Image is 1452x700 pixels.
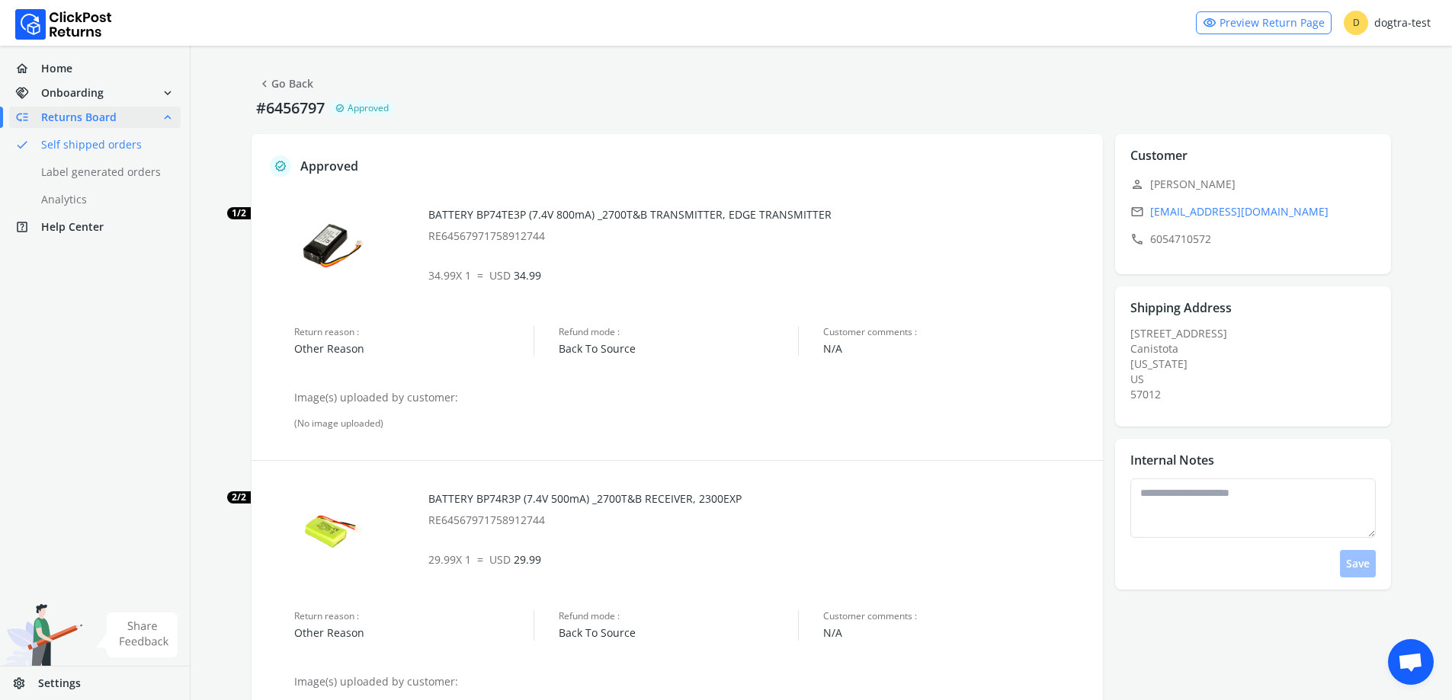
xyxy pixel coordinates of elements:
span: verified [274,157,287,175]
span: Return reason : [294,610,534,622]
span: person [1130,174,1144,195]
div: dogtra-test [1344,11,1431,35]
span: call [1130,229,1144,250]
span: expand_more [161,82,175,104]
span: USD [489,552,511,567]
a: Analytics [9,189,199,210]
span: settings [12,673,38,694]
div: BATTERY BP74R3P (7.4V 500mA) _2700T&B RECEIVER, 2300EXP [428,491,1088,528]
span: Return reason : [294,326,534,338]
span: = [477,552,483,567]
span: 2/2 [227,491,251,503]
span: done [15,134,29,155]
button: Save [1340,550,1376,577]
span: Back To Source [559,625,798,641]
img: row_image [294,491,370,567]
div: BATTERY BP74TE3P (7.4V 800mA) _2700T&B TRANSMITTER, EDGE TRANSMITTER [428,207,1088,244]
div: 57012 [1130,387,1385,402]
p: #6456797 [252,97,329,119]
p: Approved [300,157,358,175]
span: Customer comments : [823,610,1088,622]
span: USD [489,268,511,283]
a: Label generated orders [9,161,199,183]
a: visibilityPreview Return Page [1196,11,1332,34]
span: Refund mode : [559,326,798,338]
span: expand_less [161,107,175,128]
p: Customer [1130,146,1188,165]
span: 34.99 [489,268,541,283]
div: Canistota [1130,341,1385,356]
span: Onboarding [41,85,104,101]
p: RE64567971758912744 [428,513,1088,528]
span: 29.99 [489,552,541,567]
img: row_image [294,207,370,283]
p: Image(s) uploaded by customer: [294,674,1088,689]
span: D [1344,11,1368,35]
span: handshake [15,82,41,104]
span: chevron_left [258,73,271,94]
span: verified [335,102,345,114]
p: 29.99 X 1 [428,552,1088,567]
span: Settings [38,676,81,691]
p: Image(s) uploaded by customer: [294,390,1088,405]
span: N/A [823,625,1088,641]
span: Other Reason [294,341,534,356]
span: visibility [1203,12,1216,34]
span: help_center [15,216,41,238]
a: homeHome [9,58,181,79]
p: [PERSON_NAME] [1130,174,1385,195]
a: doneSelf shipped orders [9,134,199,155]
div: Open chat [1388,639,1434,685]
p: 34.99 X 1 [428,268,1088,283]
span: Returns Board [41,110,117,125]
div: US [1130,372,1385,387]
div: (No image uploaded) [294,417,1088,430]
p: RE64567971758912744 [428,229,1088,244]
span: N/A [823,341,1088,356]
div: [US_STATE] [1130,356,1385,372]
span: Help Center [41,219,104,235]
a: Go Back [258,73,313,94]
span: 1/2 [227,207,251,219]
a: help_centerHelp Center [9,216,181,238]
span: Back To Source [559,341,798,356]
span: = [477,268,483,283]
span: Home [41,61,72,76]
img: share feedback [95,612,178,657]
div: [STREET_ADDRESS] [1130,326,1385,402]
span: email [1130,201,1144,222]
p: 6054710572 [1130,229,1385,250]
span: Customer comments : [823,326,1088,338]
p: Internal Notes [1130,451,1214,469]
span: Other Reason [294,625,534,641]
img: Logo [15,9,112,40]
span: Approved [348,102,389,114]
span: low_priority [15,107,41,128]
p: Shipping Address [1130,299,1232,317]
button: chevron_leftGo Back [252,70,319,97]
span: home [15,58,41,79]
a: email[EMAIL_ADDRESS][DOMAIN_NAME] [1130,201,1385,222]
span: Refund mode : [559,610,798,622]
